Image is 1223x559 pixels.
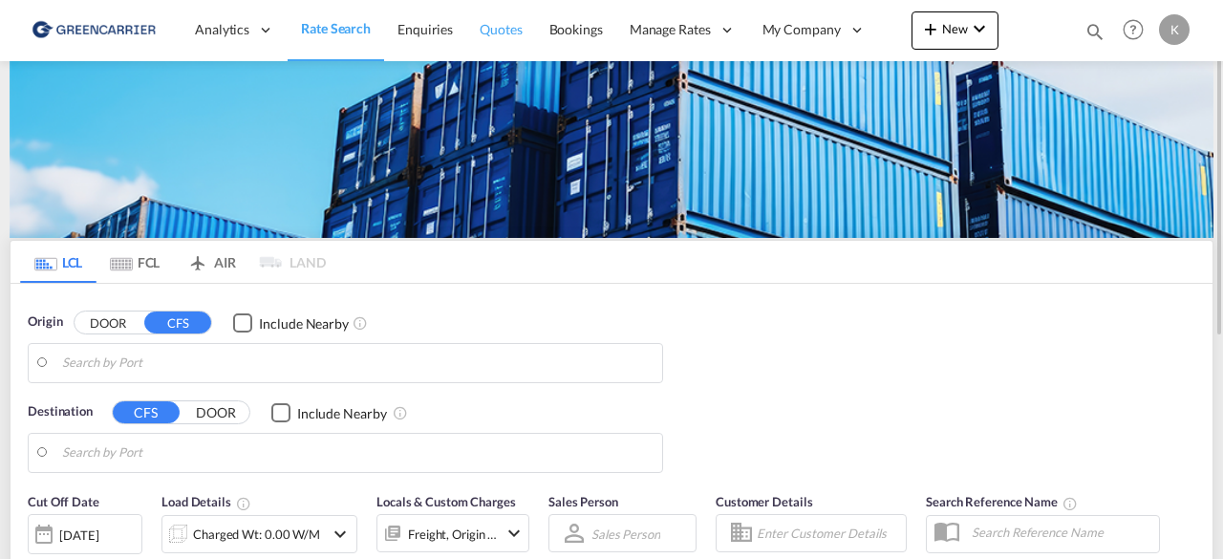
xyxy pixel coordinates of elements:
span: Analytics [195,20,249,39]
span: Locals & Custom Charges [376,494,516,509]
span: Enquiries [397,21,453,37]
span: Cut Off Date [28,494,99,509]
md-icon: Chargeable Weight [236,496,251,511]
span: Search Reference Name [926,494,1078,509]
md-icon: Unchecked: Ignores neighbouring ports when fetching rates.Checked : Includes neighbouring ports w... [353,315,368,331]
md-tab-item: FCL [97,241,173,283]
span: Quotes [480,21,522,37]
div: Charged Wt: 0.00 W/M [193,521,320,548]
input: Search by Port [62,439,653,467]
span: Sales Person [548,494,618,509]
input: Search by Port [62,349,653,377]
span: New [919,21,991,36]
md-icon: icon-magnify [1084,21,1105,42]
div: Freight Origin Destination [408,521,498,548]
input: Enter Customer Details [757,519,900,548]
div: K [1159,14,1190,45]
md-icon: icon-chevron-down [503,522,526,545]
div: [DATE] [59,527,98,544]
img: b0b18ec08afe11efb1d4932555f5f09d.png [29,9,158,52]
span: Help [1117,13,1149,46]
img: GreenCarrierFCL_LCL.png [10,61,1213,238]
span: Bookings [549,21,603,37]
button: DOOR [75,312,141,333]
md-select: Sales Person [590,520,662,548]
input: Search Reference Name [962,518,1159,547]
button: CFS [113,401,180,423]
span: Load Details [161,494,251,509]
div: Charged Wt: 0.00 W/Micon-chevron-down [161,515,357,553]
button: CFS [144,312,211,333]
span: Rate Search [301,20,371,36]
div: Include Nearby [259,314,349,333]
span: Destination [28,402,93,421]
button: icon-plus 400-fgNewicon-chevron-down [912,11,998,50]
md-tab-item: AIR [173,241,249,283]
md-checkbox: Checkbox No Ink [233,312,349,333]
md-pagination-wrapper: Use the left and right arrow keys to navigate between tabs [20,241,326,283]
md-tab-item: LCL [20,241,97,283]
md-icon: icon-plus 400-fg [919,17,942,40]
md-icon: Unchecked: Ignores neighbouring ports when fetching rates.Checked : Includes neighbouring ports w... [393,405,408,420]
button: DOOR [182,401,249,423]
div: Include Nearby [297,404,387,423]
span: My Company [762,20,841,39]
md-icon: icon-airplane [186,251,209,266]
md-checkbox: Checkbox No Ink [271,402,387,422]
div: [DATE] [28,514,142,554]
span: Customer Details [716,494,812,509]
span: Manage Rates [630,20,711,39]
div: icon-magnify [1084,21,1105,50]
md-icon: Your search will be saved by the below given name [1062,496,1078,511]
div: Freight Origin Destinationicon-chevron-down [376,514,529,552]
div: Help [1117,13,1159,48]
md-icon: icon-chevron-down [968,17,991,40]
span: Origin [28,312,62,332]
md-icon: icon-chevron-down [329,523,352,546]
